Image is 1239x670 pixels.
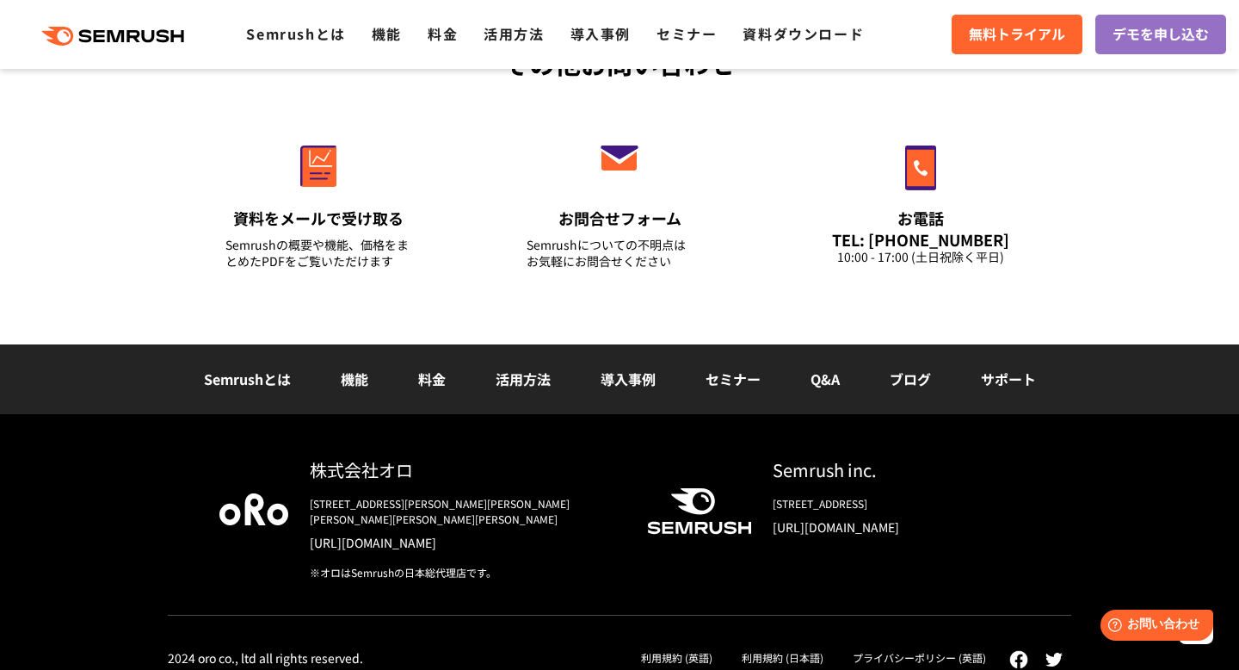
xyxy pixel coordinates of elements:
[641,650,712,665] a: 利用規約 (英語)
[225,237,411,270] div: Semrushの概要や機能、価格をまとめたPDFをご覧いただけます
[743,23,864,44] a: 資料ダウンロード
[811,369,840,389] a: Q&A
[310,534,619,551] a: [URL][DOMAIN_NAME]
[168,650,363,666] div: 2024 oro co., ltd all rights reserved.
[490,109,749,291] a: お問合せフォーム Semrushについての不明点はお気軽にお問合せください
[1086,603,1220,651] iframe: Help widget launcher
[1113,23,1209,46] span: デモを申し込む
[969,23,1065,46] span: 無料トライアル
[189,109,447,291] a: 資料をメールで受け取る Semrushの概要や機能、価格をまとめたPDFをご覧いただけます
[527,237,712,270] div: Semrushについての不明点は お気軽にお問合せください
[742,650,823,665] a: 利用規約 (日本語)
[952,15,1082,54] a: 無料トライアル
[890,369,931,389] a: ブログ
[310,496,619,527] div: [STREET_ADDRESS][PERSON_NAME][PERSON_NAME][PERSON_NAME][PERSON_NAME][PERSON_NAME]
[773,457,1020,482] div: Semrush inc.
[496,369,551,389] a: 活用方法
[418,369,446,389] a: 料金
[310,457,619,482] div: 株式会社オロ
[341,369,368,389] a: 機能
[656,23,717,44] a: セミナー
[1045,653,1063,667] img: twitter
[828,230,1014,249] div: TEL: [PHONE_NUMBER]
[773,496,1020,512] div: [STREET_ADDRESS]
[204,369,291,389] a: Semrushとは
[246,23,345,44] a: Semrushとは
[527,208,712,229] div: お問合せフォーム
[706,369,761,389] a: セミナー
[853,650,986,665] a: プライバシーポリシー (英語)
[1009,650,1028,669] img: facebook
[219,493,288,524] img: oro company
[225,208,411,229] div: 資料をメールで受け取る
[428,23,458,44] a: 料金
[601,369,656,389] a: 導入事例
[372,23,402,44] a: 機能
[310,565,619,580] div: ※オロはSemrushの日本総代理店です。
[484,23,544,44] a: 活用方法
[773,518,1020,536] a: [URL][DOMAIN_NAME]
[570,23,631,44] a: 導入事例
[828,208,1014,229] div: お電話
[1095,15,1226,54] a: デモを申し込む
[981,369,1036,389] a: サポート
[828,249,1014,265] div: 10:00 - 17:00 (土日祝除く平日)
